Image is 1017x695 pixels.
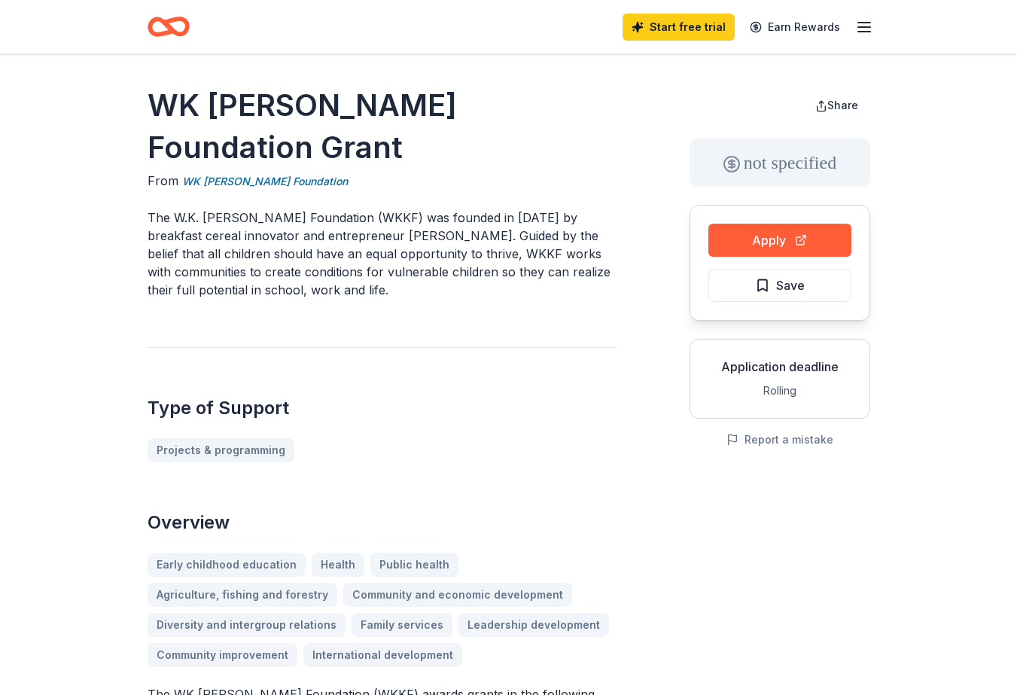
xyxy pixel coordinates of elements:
h2: Overview [148,511,617,535]
button: Save [708,269,851,302]
h2: Type of Support [148,396,617,420]
button: Share [803,90,870,120]
a: Start free trial [623,14,735,41]
span: Share [827,99,858,111]
a: Earn Rewards [741,14,849,41]
span: Save [776,276,805,295]
button: Report a mistake [726,431,833,449]
a: Home [148,9,190,44]
h1: WK [PERSON_NAME] Foundation Grant [148,84,617,169]
div: not specified [690,139,870,187]
button: Apply [708,224,851,257]
p: The W.K. [PERSON_NAME] Foundation (WKKF) was founded in [DATE] by breakfast cereal innovator and ... [148,209,617,299]
div: From [148,172,617,191]
div: Rolling [702,382,857,400]
a: WK [PERSON_NAME] Foundation [182,172,348,191]
div: Application deadline [702,358,857,376]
